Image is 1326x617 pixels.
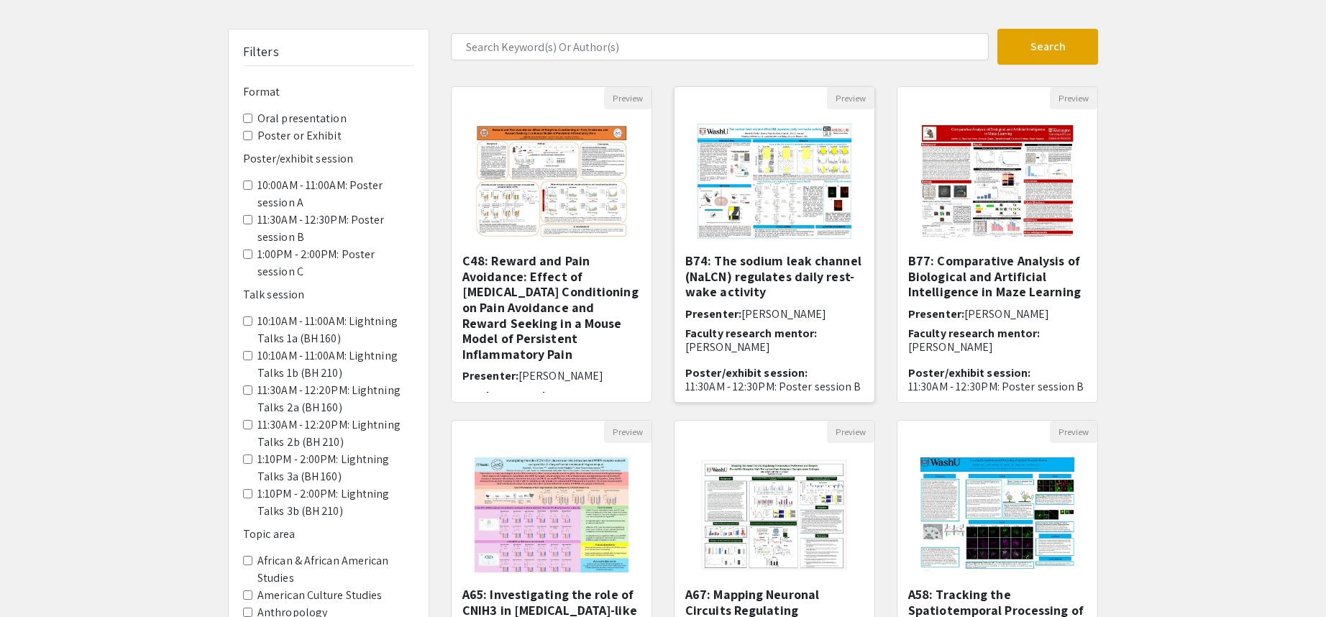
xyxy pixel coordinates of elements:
[257,552,414,587] label: African & African American Studies
[906,443,1088,587] img: <p class="ql-align-center">A58: Tracking the Spatiotemporal Processing of Amyloid Precursor Prote...
[685,326,817,341] span: Faculty research mentor:
[997,29,1098,65] button: Search
[257,416,414,451] label: 11:30AM - 12:20PM: Lightning Talks 2b (BH 210)
[257,177,414,211] label: 10:00AM - 11:00AM: Poster session A
[257,127,342,145] label: Poster or Exhibit
[460,443,642,587] img: <p>A65: Investigating the role of CNIH3 in depression-like behaviors and AMPA receptor subunit co...
[257,211,414,246] label: 11:30AM - 12:30PM: Poster session B
[908,380,1087,393] p: 11:30AM - 12:30PM: Poster session B
[674,86,875,403] div: Open Presentation <p>B74: The sodium leak channel (NaLCN) regulates daily rest-wake activity</p>
[257,451,414,485] label: 1:10PM - 2:00PM: Lightning Talks 3a (BH 160)
[243,85,414,99] h6: Format
[908,340,1087,354] p: [PERSON_NAME]
[243,288,414,301] h6: Talk session
[897,86,1098,403] div: Open Presentation <p class="ql-align-center">B77: Comparative Analysis of Biological and Artifici...
[741,306,826,321] span: [PERSON_NAME]
[462,253,641,362] h5: C48: Reward and Pain Avoidance: Effect of [MEDICAL_DATA] Conditioning on Pain Avoidance and Rewar...
[685,380,864,393] p: 11:30AM - 12:30PM: Poster session B
[908,253,1087,300] h5: B77: Comparative Analysis of Biological and Artificial Intelligence in Maze Learning
[257,485,414,520] label: 1:10PM - 2:00PM: Lightning Talks 3b (BH 210)
[685,340,864,354] p: [PERSON_NAME]
[685,365,808,380] span: Poster/exhibit session:
[257,246,414,280] label: 1:00PM - 2:00PM: Poster session C
[908,365,1030,380] span: Poster/exhibit session:
[518,368,603,383] span: [PERSON_NAME]
[908,326,1040,341] span: Faculty research mentor:
[964,306,1049,321] span: [PERSON_NAME]
[604,421,651,443] button: Preview
[257,382,414,416] label: 11:30AM - 12:20PM: Lightning Talks 2a (BH 160)
[257,110,347,127] label: Oral presentation
[257,313,414,347] label: 10:10AM - 11:00AM: Lightning Talks 1a (BH 160)
[243,527,414,541] h6: Topic area
[685,307,864,321] h6: Presenter:
[1050,87,1097,109] button: Preview
[827,421,874,443] button: Preview
[462,388,594,403] span: Faculty research mentor:
[685,253,864,300] h5: B74: The sodium leak channel (NaLCN) regulates daily rest-wake activity
[11,552,61,606] iframe: Chat
[451,86,652,403] div: Open Presentation <p class="ql-align-center">C48: Reward and Pain Avoidance: Effect of Morphine C...
[827,87,874,109] button: Preview
[451,33,989,60] input: Search Keyword(s) Or Author(s)
[906,109,1088,253] img: <p class="ql-align-center">B77: Comparative Analysis of Biological and Artificial Intelligence in...
[908,307,1087,321] h6: Presenter:
[1050,421,1097,443] button: Preview
[460,109,642,253] img: <p class="ql-align-center">C48: Reward and Pain Avoidance: Effect of Morphine Conditioning on Pai...
[683,109,865,253] img: <p>B74: The sodium leak channel (NaLCN) regulates daily rest-wake activity</p>
[257,347,414,382] label: 10:10AM - 11:00AM: Lightning Talks 1b (BH 210)
[604,87,651,109] button: Preview
[243,152,414,165] h6: Poster/exhibit session
[462,369,641,383] h6: Presenter:
[243,44,279,60] h5: Filters
[257,587,382,604] label: American Culture Studies
[685,443,863,587] img: <p class="ql-align-center">A67: Mapping Neuronal Circuits Regulating Temperature Preference and S...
